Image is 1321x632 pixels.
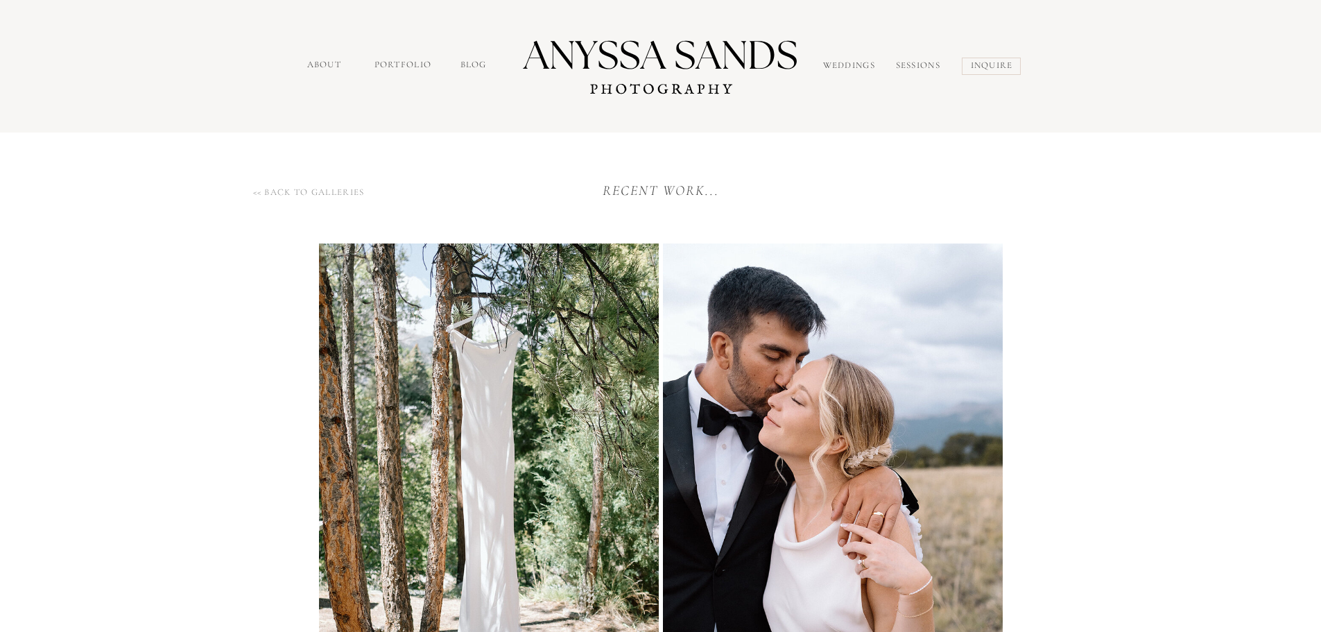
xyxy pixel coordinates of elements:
a: Weddings [823,59,881,75]
i: recent work... [603,182,719,199]
a: inquire [971,59,1016,75]
a: sessions [896,59,947,76]
a: about [307,58,345,74]
a: << back to galleries [223,186,395,198]
a: portfolio [374,58,434,74]
a: Blog [460,58,492,74]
